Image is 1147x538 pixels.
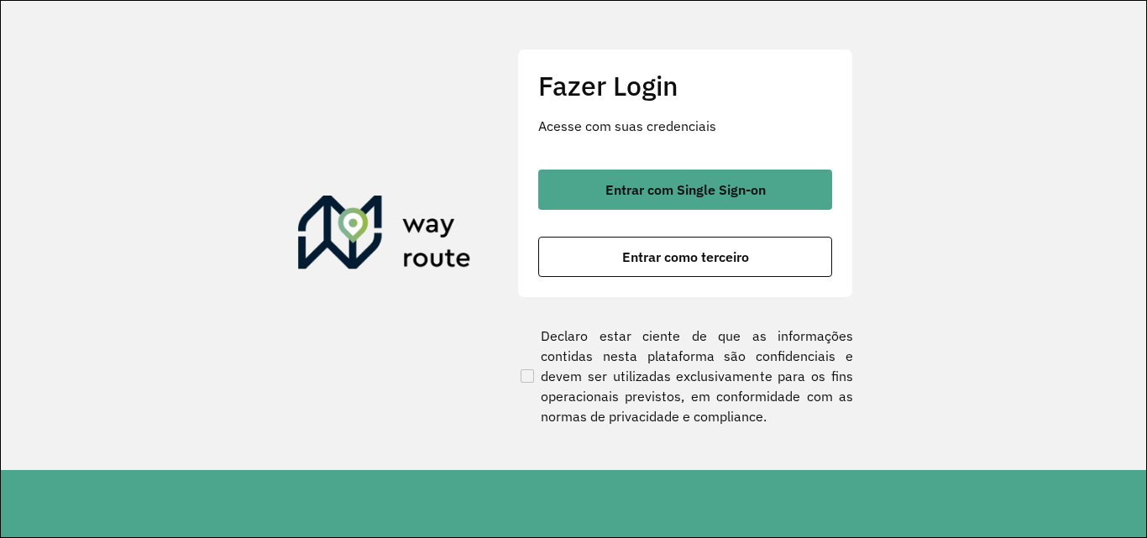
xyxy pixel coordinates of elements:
[298,196,471,276] img: Roteirizador AmbevTech
[538,70,832,102] h2: Fazer Login
[538,116,832,136] p: Acesse com suas credenciais
[605,183,766,196] span: Entrar com Single Sign-on
[538,237,832,277] button: button
[538,170,832,210] button: button
[622,250,749,264] span: Entrar como terceiro
[517,326,853,426] label: Declaro estar ciente de que as informações contidas nesta plataforma são confidenciais e devem se...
